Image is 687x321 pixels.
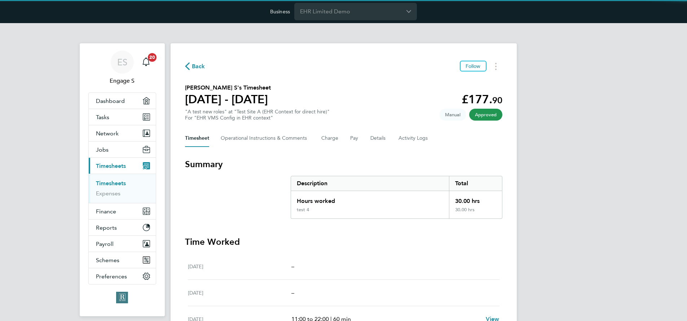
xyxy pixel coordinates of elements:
[462,92,502,106] app-decimal: £177.
[96,208,116,215] span: Finance
[89,268,156,284] button: Preferences
[89,158,156,174] button: Timesheets
[89,220,156,235] button: Reports
[80,43,165,316] nav: Main navigation
[148,53,157,62] span: 20
[96,146,109,153] span: Jobs
[185,62,205,71] button: Back
[89,109,156,125] a: Tasks
[370,130,387,147] button: Details
[116,292,128,303] img: ehrlimited-logo-retina.png
[449,191,502,207] div: 30.00 hrs
[270,8,290,15] label: Business
[466,63,481,69] span: Follow
[88,51,156,85] a: ESEngage S
[449,207,502,218] div: 30.00 hrs
[460,61,486,71] button: Follow
[449,176,502,191] div: Total
[185,92,271,107] h1: [DATE] - [DATE]
[185,159,502,170] h3: Summary
[96,180,126,187] a: Timesheets
[96,240,114,247] span: Payroll
[188,262,292,271] div: [DATE]
[96,97,125,104] span: Dashboard
[96,190,120,197] a: Expenses
[321,130,339,147] button: Charge
[96,114,109,121] span: Tasks
[96,162,126,169] span: Timesheets
[89,174,156,203] div: Timesheets
[96,130,119,137] span: Network
[291,263,294,270] span: –
[88,77,156,85] span: Engage S
[489,61,502,72] button: Timesheets Menu
[89,142,156,157] button: Jobs
[492,95,502,105] span: 90
[350,130,359,147] button: Pay
[185,83,271,92] h2: [PERSON_NAME] S's Timesheet
[139,51,153,74] a: 20
[192,62,205,71] span: Back
[89,93,156,109] a: Dashboard
[221,130,310,147] button: Operational Instructions & Comments
[96,273,127,280] span: Preferences
[96,257,119,264] span: Schemes
[185,130,209,147] button: Timesheet
[291,191,449,207] div: Hours worked
[117,57,127,67] span: ES
[185,236,502,248] h3: Time Worked
[291,176,502,219] div: Summary
[89,125,156,141] button: Network
[398,130,429,147] button: Activity Logs
[89,252,156,268] button: Schemes
[89,236,156,252] button: Payroll
[188,289,292,297] div: [DATE]
[439,109,466,121] span: This timesheet was manually created.
[185,109,330,121] div: "A test new roles" at "Test Site A (EHR Context for direct hire)"
[88,292,156,303] a: Go to home page
[185,115,330,121] div: For "EHR VMS Config in EHR context"
[291,176,449,191] div: Description
[291,289,294,296] span: –
[89,203,156,219] button: Finance
[469,109,502,121] span: This timesheet has been approved.
[297,207,309,213] div: test 4
[96,224,117,231] span: Reports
